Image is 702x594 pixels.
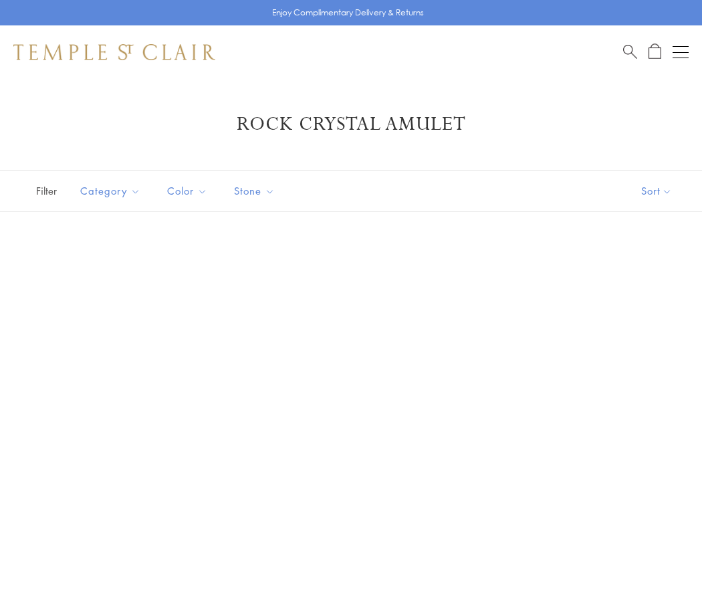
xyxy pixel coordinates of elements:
[272,6,424,19] p: Enjoy Complimentary Delivery & Returns
[623,43,637,60] a: Search
[227,183,285,199] span: Stone
[33,112,669,136] h1: Rock Crystal Amulet
[611,171,702,211] button: Show sort by
[649,43,661,60] a: Open Shopping Bag
[13,44,215,60] img: Temple St. Clair
[160,183,217,199] span: Color
[70,176,150,206] button: Category
[74,183,150,199] span: Category
[157,176,217,206] button: Color
[224,176,285,206] button: Stone
[673,44,689,60] button: Open navigation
